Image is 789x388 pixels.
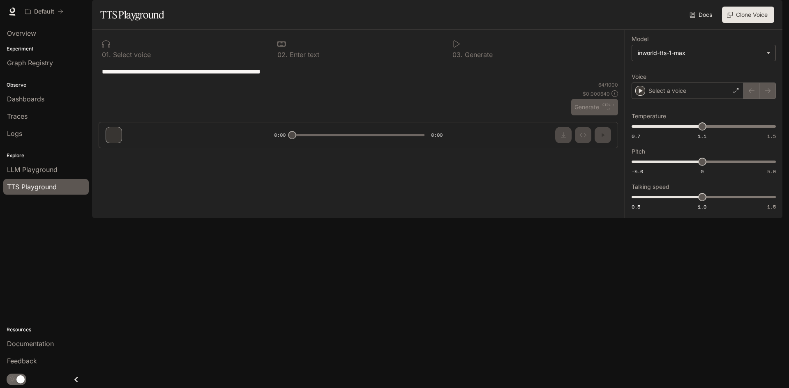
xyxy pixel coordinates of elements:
p: 0 3 . [452,51,463,58]
span: 1.0 [698,203,706,210]
p: Talking speed [632,184,669,190]
a: Docs [688,7,715,23]
button: Clone Voice [722,7,774,23]
h1: TTS Playground [100,7,164,23]
span: 1.5 [767,203,776,210]
span: 0.5 [632,203,640,210]
p: Select a voice [648,87,686,95]
p: Generate [463,51,493,58]
p: $ 0.000640 [583,90,610,97]
p: Voice [632,74,646,80]
span: 1.5 [767,133,776,140]
div: inworld-tts-1-max [632,45,775,61]
p: Default [34,8,54,15]
p: 64 / 1000 [598,81,618,88]
p: Select voice [111,51,151,58]
p: 0 1 . [102,51,111,58]
span: -5.0 [632,168,643,175]
span: 0 [701,168,704,175]
span: 1.1 [698,133,706,140]
p: Pitch [632,149,645,154]
div: inworld-tts-1-max [638,49,762,57]
span: 0.7 [632,133,640,140]
p: Temperature [632,113,666,119]
p: Enter text [288,51,319,58]
p: Model [632,36,648,42]
span: 5.0 [767,168,776,175]
button: All workspaces [21,3,67,20]
p: 0 2 . [277,51,288,58]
